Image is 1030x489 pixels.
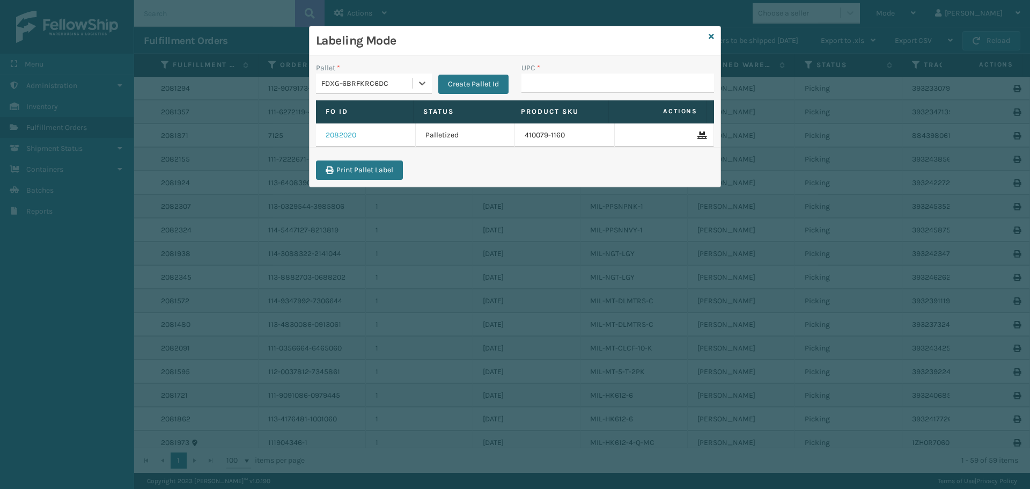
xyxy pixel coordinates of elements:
div: FDXG-6BRFKRC6DC [321,78,413,89]
label: UPC [521,62,540,74]
button: Create Pallet Id [438,75,509,94]
span: Actions [612,103,704,120]
button: Print Pallet Label [316,160,403,180]
label: Pallet [316,62,340,74]
i: Remove From Pallet [697,132,704,139]
td: Palletized [416,123,516,147]
label: Fo Id [326,107,403,116]
td: 410079-1160 [515,123,615,147]
label: Status [423,107,501,116]
label: Product SKU [521,107,599,116]
h3: Labeling Mode [316,33,704,49]
a: 2082020 [326,130,356,141]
